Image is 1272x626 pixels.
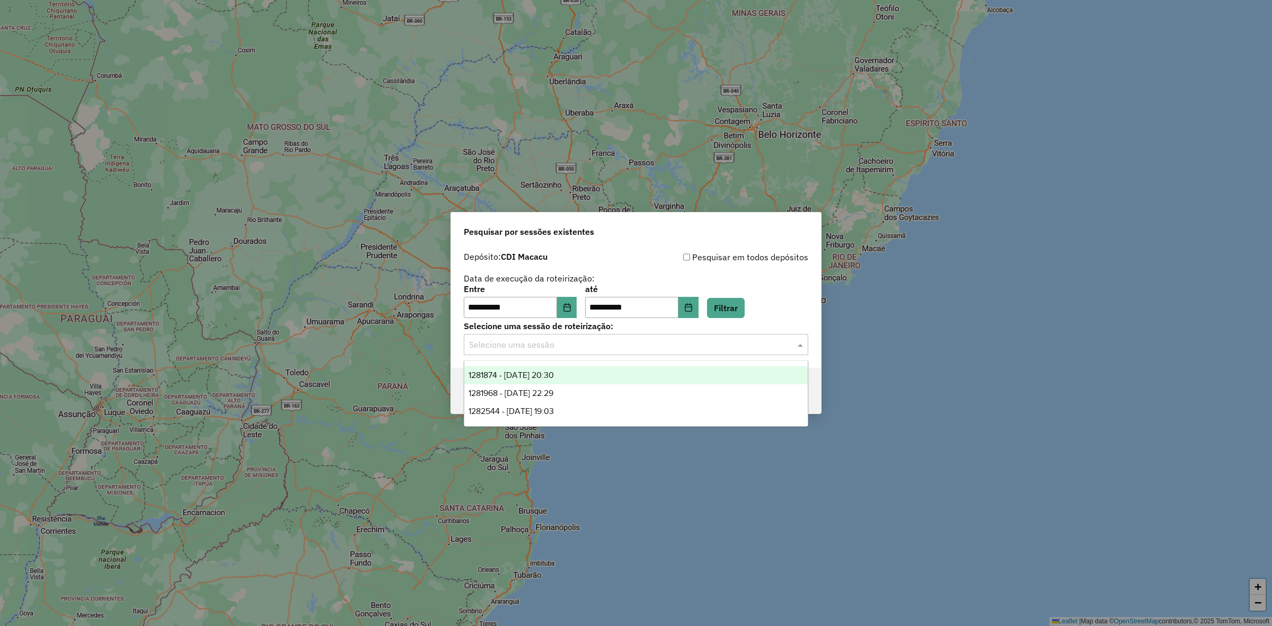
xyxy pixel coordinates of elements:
[501,251,547,262] strong: CDI Macacu
[464,283,577,295] label: Entre
[678,297,699,318] button: Choose Date
[557,297,577,318] button: Choose Date
[469,407,554,416] span: 1282544 - [DATE] 19:03
[464,250,547,263] label: Depósito:
[707,298,745,318] button: Filtrar
[464,225,594,238] span: Pesquisar por sessões existentes
[636,251,808,263] div: Pesquisar em todos depósitos
[469,371,554,380] span: 1281874 - [DATE] 20:30
[464,360,808,427] ng-dropdown-panel: Options list
[469,389,553,398] span: 1281968 - [DATE] 22:29
[585,283,698,295] label: até
[464,272,595,285] label: Data de execução da roteirização:
[464,320,808,332] label: Selecione uma sessão de roteirização:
